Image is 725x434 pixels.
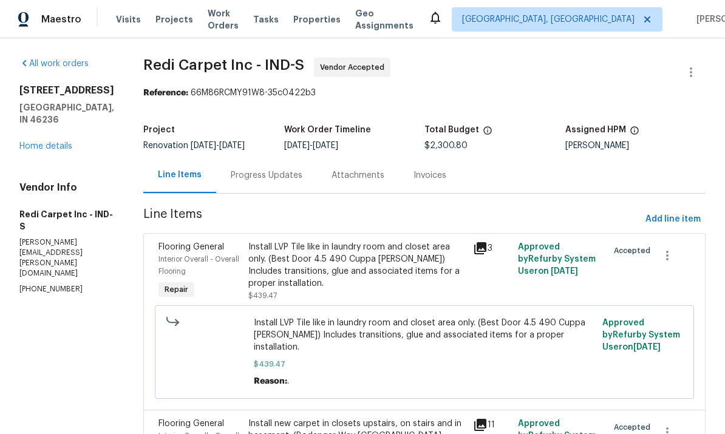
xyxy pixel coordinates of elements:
[284,141,310,150] span: [DATE]
[19,59,89,68] a: All work orders
[254,317,596,353] span: Install LVP Tile like in laundry room and closet area only. (Best Door 4.5 490 Cuppa [PERSON_NAME...
[19,101,114,126] h5: [GEOGRAPHIC_DATA], IN 46236
[355,7,414,32] span: Geo Assignments
[143,58,304,72] span: Redi Carpet Inc - IND-S
[19,284,114,294] p: [PHONE_NUMBER]
[41,13,81,25] span: Maestro
[254,377,287,385] span: Reason:
[414,169,446,181] div: Invoices
[313,141,338,150] span: [DATE]
[19,84,114,97] h2: [STREET_ADDRESS]
[293,13,341,25] span: Properties
[565,126,626,134] h5: Assigned HPM
[248,292,277,299] span: $439.47
[143,126,175,134] h5: Project
[248,241,466,290] div: Install LVP Tile like in laundry room and closet area only. (Best Door 4.5 490 Cuppa [PERSON_NAME...
[645,212,701,227] span: Add line item
[320,61,389,73] span: Vendor Accepted
[143,208,641,231] span: Line Items
[143,87,706,99] div: 66M86RCMY91W8-35c0422b3
[614,421,655,433] span: Accepted
[473,418,511,432] div: 11
[191,141,216,150] span: [DATE]
[483,126,492,141] span: The total cost of line items that have been proposed by Opendoor. This sum includes line items th...
[641,208,706,231] button: Add line item
[155,13,193,25] span: Projects
[219,141,245,150] span: [DATE]
[191,141,245,150] span: -
[287,377,289,385] span: .
[19,237,114,279] p: [PERSON_NAME][EMAIL_ADDRESS][PERSON_NAME][DOMAIN_NAME]
[160,283,193,296] span: Repair
[565,141,706,150] div: [PERSON_NAME]
[473,241,511,256] div: 3
[19,181,114,194] h4: Vendor Info
[253,15,279,24] span: Tasks
[158,256,239,275] span: Interior Overall - Overall Flooring
[143,141,245,150] span: Renovation
[19,208,114,232] h5: Redi Carpet Inc - IND-S
[208,7,239,32] span: Work Orders
[518,243,596,276] span: Approved by Refurby System User on
[284,141,338,150] span: -
[630,126,639,141] span: The hpm assigned to this work order.
[614,245,655,257] span: Accepted
[551,267,578,276] span: [DATE]
[332,169,384,181] div: Attachments
[602,319,680,351] span: Approved by Refurby System User on
[19,142,72,151] a: Home details
[462,13,635,25] span: [GEOGRAPHIC_DATA], [GEOGRAPHIC_DATA]
[158,243,224,251] span: Flooring General
[143,89,188,97] b: Reference:
[158,169,202,181] div: Line Items
[116,13,141,25] span: Visits
[424,126,479,134] h5: Total Budget
[158,419,224,428] span: Flooring General
[231,169,302,181] div: Progress Updates
[424,141,468,150] span: $2,300.80
[254,358,596,370] span: $439.47
[284,126,371,134] h5: Work Order Timeline
[633,343,661,351] span: [DATE]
